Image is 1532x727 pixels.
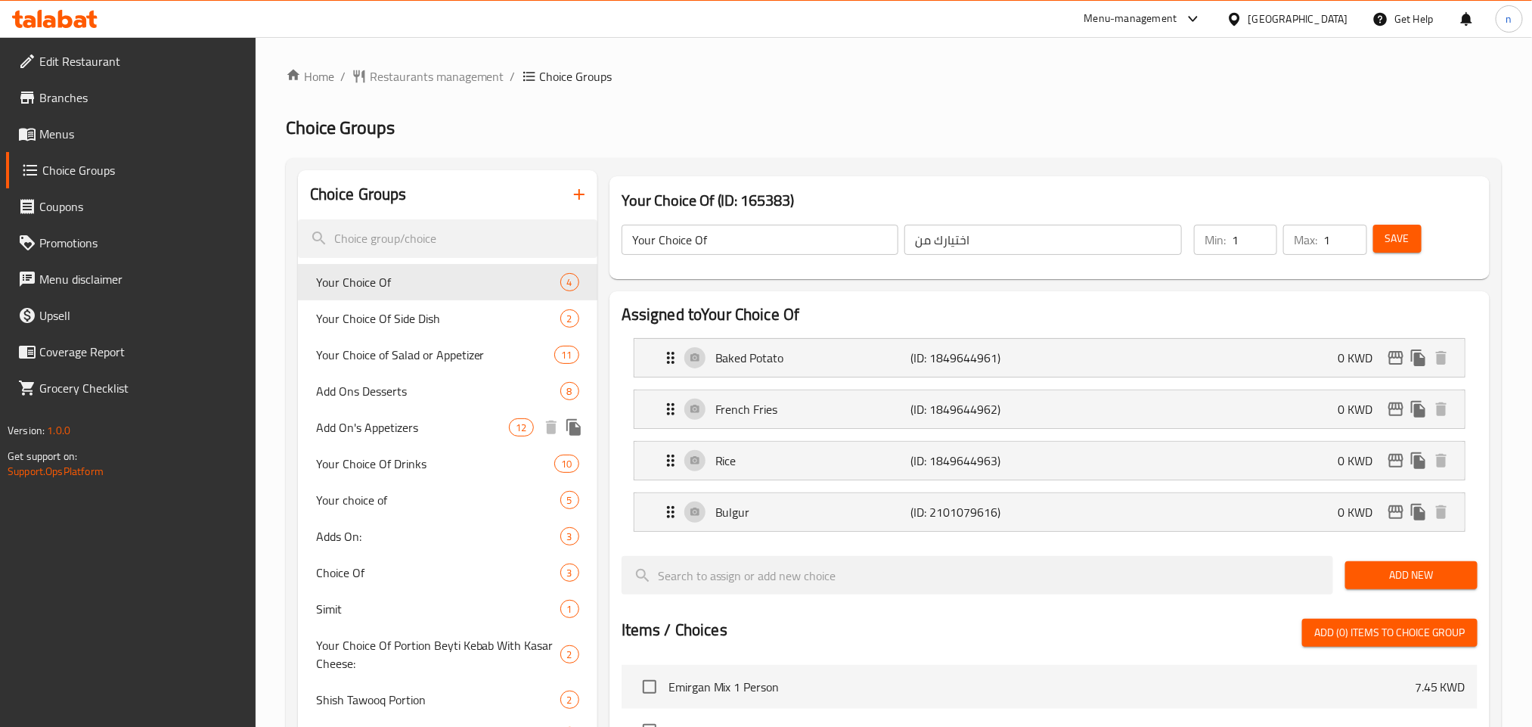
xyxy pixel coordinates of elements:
[1407,501,1430,524] button: duplicate
[561,602,578,617] span: 1
[622,619,727,642] h2: Items / Choices
[560,645,579,663] div: Choices
[715,503,910,521] p: Bulgur
[298,446,597,482] div: Your Choice Of Drinks10
[298,627,597,682] div: Your Choice Of Portion Beyti Kebab With Kasar Cheese:2
[1430,449,1453,472] button: delete
[1248,11,1348,27] div: [GEOGRAPHIC_DATA]
[622,556,1333,595] input: search
[561,312,578,326] span: 2
[910,503,1040,521] p: (ID: 2101079616)
[370,67,504,85] span: Restaurants management
[316,600,560,618] span: Simit
[561,566,578,580] span: 3
[910,349,1040,367] p: (ID: 1849644961)
[510,67,516,85] li: /
[286,110,395,144] span: Choice Groups
[1345,561,1478,589] button: Add New
[1338,452,1385,470] p: 0 KWD
[6,334,256,370] a: Coverage Report
[634,493,1465,531] div: Expand
[316,527,560,545] span: Adds On:
[8,461,104,481] a: Support.OpsPlatform
[286,67,334,85] a: Home
[1407,398,1430,421] button: duplicate
[1430,398,1453,421] button: delete
[316,455,555,473] span: Your Choice Of Drinks
[298,555,597,591] div: Choice Of3
[622,188,1478,213] h3: Your Choice Of (ID: 165383)
[622,435,1478,486] li: Expand
[715,349,910,367] p: Baked Potato
[39,234,243,252] span: Promotions
[6,116,256,152] a: Menus
[560,491,579,509] div: Choices
[8,446,77,466] span: Get support on:
[560,309,579,328] div: Choices
[560,273,579,291] div: Choices
[910,400,1040,418] p: (ID: 1849644962)
[561,693,578,707] span: 2
[563,416,585,439] button: duplicate
[39,379,243,397] span: Grocery Checklist
[1302,619,1478,647] button: Add (0) items to choice group
[554,346,578,364] div: Choices
[622,303,1478,326] h2: Assigned to Your Choice Of
[316,382,560,400] span: Add Ons Desserts
[39,89,243,107] span: Branches
[510,421,532,435] span: 12
[715,452,910,470] p: Rice
[298,518,597,555] div: Adds On:3
[561,275,578,290] span: 4
[39,197,243,216] span: Coupons
[1415,678,1465,696] p: 7.45 KWD
[39,306,243,325] span: Upsell
[316,309,560,328] span: Your Choice Of Side Dish
[1385,229,1410,248] span: Save
[622,384,1478,435] li: Expand
[316,418,510,437] span: Add On's Appetizers
[316,273,560,291] span: Your Choice Of
[39,125,243,143] span: Menus
[634,339,1465,377] div: Expand
[561,530,578,544] span: 3
[39,270,243,288] span: Menu disclaimer
[298,682,597,718] div: Shish Tawooq Portion2
[1385,501,1407,524] button: edit
[910,452,1040,470] p: (ID: 1849644963)
[634,442,1465,480] div: Expand
[1338,349,1385,367] p: 0 KWD
[316,564,560,582] span: Choice Of
[47,421,70,440] span: 1.0.0
[42,161,243,179] span: Choice Groups
[555,348,578,362] span: 11
[298,482,597,518] div: Your choice of5
[1407,346,1430,369] button: duplicate
[540,416,563,439] button: delete
[1314,623,1465,642] span: Add (0) items to choice group
[560,600,579,618] div: Choices
[8,421,45,440] span: Version:
[298,264,597,300] div: Your Choice Of4
[561,493,578,508] span: 5
[298,373,597,409] div: Add Ons Desserts8
[286,67,1502,85] nav: breadcrumb
[509,418,533,437] div: Choices
[6,79,256,116] a: Branches
[560,382,579,400] div: Choices
[555,457,578,471] span: 10
[298,337,597,373] div: Your Choice of Salad or Appetizer11
[1385,449,1407,472] button: edit
[316,691,560,709] span: Shish Tawooq Portion
[310,183,407,206] h2: Choice Groups
[668,678,1415,696] span: Emirgan Mix 1 Person
[298,300,597,337] div: Your Choice Of Side Dish2
[1385,346,1407,369] button: edit
[1373,225,1422,253] button: Save
[1430,346,1453,369] button: delete
[1430,501,1453,524] button: delete
[6,43,256,79] a: Edit Restaurant
[6,225,256,261] a: Promotions
[340,67,346,85] li: /
[561,648,578,662] span: 2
